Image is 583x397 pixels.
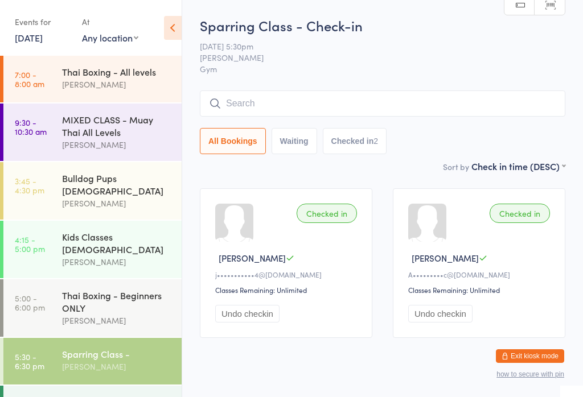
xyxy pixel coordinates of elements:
[200,16,565,35] h2: Sparring Class - Check-in
[496,349,564,363] button: Exit kiosk mode
[3,221,182,278] a: 4:15 -5:00 pmKids Classes [DEMOGRAPHIC_DATA][PERSON_NAME]
[373,137,378,146] div: 2
[490,204,550,223] div: Checked in
[200,128,266,154] button: All Bookings
[62,65,172,78] div: Thai Boxing - All levels
[62,348,172,360] div: Sparring Class -
[15,118,47,136] time: 9:30 - 10:30 am
[297,204,357,223] div: Checked in
[3,338,182,384] a: 5:30 -6:30 pmSparring Class -[PERSON_NAME]
[496,370,564,378] button: how to secure with pin
[272,128,317,154] button: Waiting
[200,63,565,75] span: Gym
[215,270,360,279] div: j•••••••••••4@[DOMAIN_NAME]
[62,138,172,151] div: [PERSON_NAME]
[200,52,548,63] span: [PERSON_NAME]
[443,161,469,172] label: Sort by
[15,352,44,370] time: 5:30 - 6:30 pm
[408,270,553,279] div: A•••••••••c@[DOMAIN_NAME]
[62,255,172,268] div: [PERSON_NAME]
[62,78,172,91] div: [PERSON_NAME]
[15,176,44,195] time: 3:45 - 4:30 pm
[15,235,45,253] time: 4:15 - 5:00 pm
[408,305,473,322] button: Undo checkin
[215,305,280,322] button: Undo checkin
[82,31,138,44] div: Any location
[200,90,565,117] input: Search
[200,40,548,52] span: [DATE] 5:30pm
[62,197,172,210] div: [PERSON_NAME]
[323,128,387,154] button: Checked in2
[3,162,182,220] a: 3:45 -4:30 pmBulldog Pups [DEMOGRAPHIC_DATA][PERSON_NAME]
[62,314,172,327] div: [PERSON_NAME]
[215,285,360,295] div: Classes Remaining: Unlimited
[82,13,138,31] div: At
[62,113,172,138] div: MIXED CLASS - Muay Thai All Levels
[62,360,172,373] div: [PERSON_NAME]
[471,160,565,172] div: Check in time (DESC)
[15,293,45,312] time: 5:00 - 6:00 pm
[3,104,182,161] a: 9:30 -10:30 amMIXED CLASS - Muay Thai All Levels[PERSON_NAME]
[62,230,172,255] div: Kids Classes [DEMOGRAPHIC_DATA]
[15,31,43,44] a: [DATE]
[15,70,44,88] time: 7:00 - 8:00 am
[408,285,553,295] div: Classes Remaining: Unlimited
[62,289,172,314] div: Thai Boxing - Beginners ONLY
[3,56,182,102] a: 7:00 -8:00 amThai Boxing - All levels[PERSON_NAME]
[62,172,172,197] div: Bulldog Pups [DEMOGRAPHIC_DATA]
[412,252,479,264] span: [PERSON_NAME]
[3,279,182,337] a: 5:00 -6:00 pmThai Boxing - Beginners ONLY[PERSON_NAME]
[15,13,71,31] div: Events for
[219,252,286,264] span: [PERSON_NAME]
